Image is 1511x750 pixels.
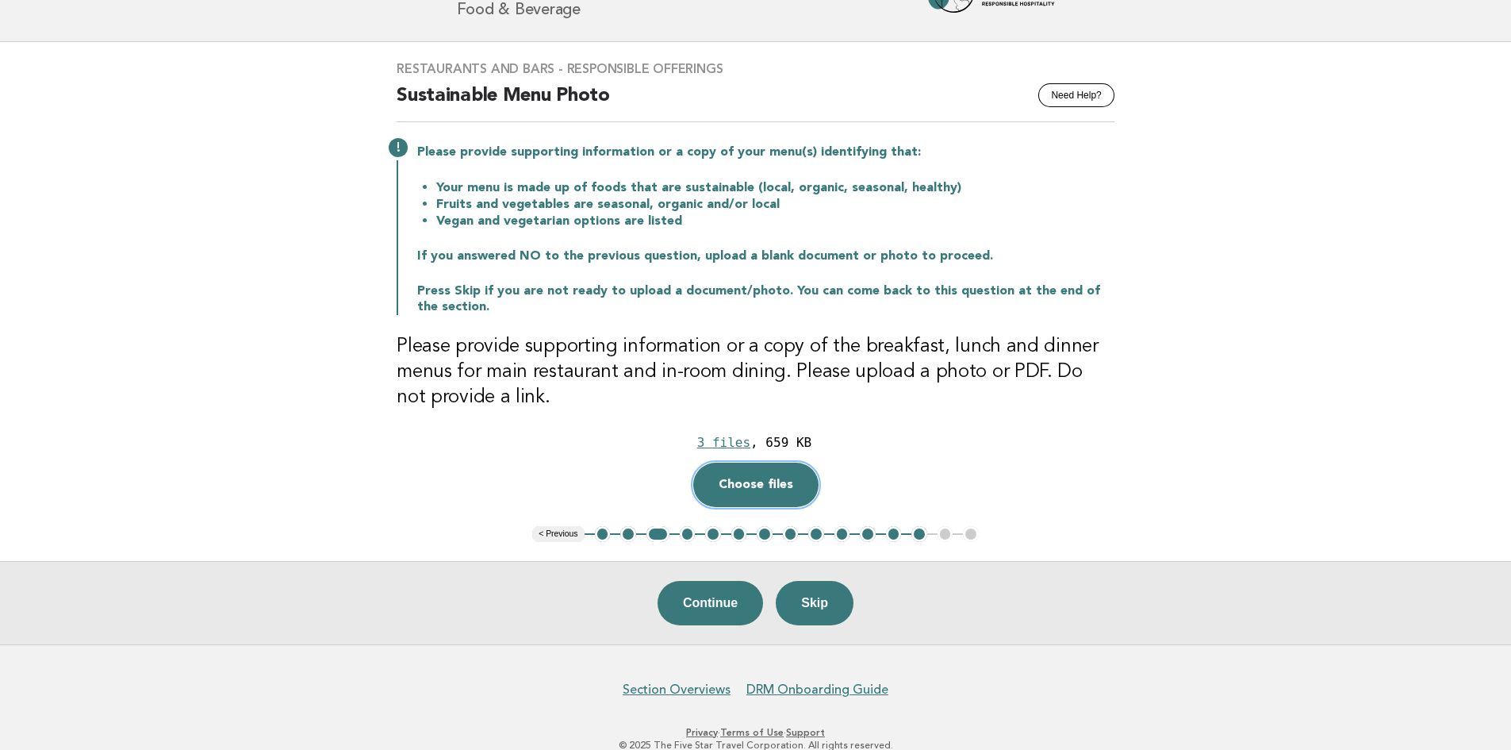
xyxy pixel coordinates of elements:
[620,526,636,542] button: 2
[783,526,799,542] button: 8
[720,727,784,738] a: Terms of Use
[886,526,902,542] button: 12
[1038,83,1114,107] button: Need Help?
[417,144,1114,160] p: Please provide supporting information or a copy of your menu(s) identifying that:
[397,83,1114,122] h2: Sustainable Menu Photo
[436,179,1114,196] li: Your menu is made up of foods that are sustainable (local, organic, seasonal, healthy)
[746,682,888,698] a: DRM Onboarding Guide
[705,526,721,542] button: 5
[693,463,819,507] button: Choose files
[786,727,825,738] a: Support
[397,61,1114,77] h3: Restaurants and Bars - Responsible Offerings
[532,526,584,542] button: < Previous
[697,435,750,450] div: 3 files
[731,526,747,542] button: 6
[436,196,1114,213] li: Fruits and vegetables are seasonal, organic and/or local
[860,526,876,542] button: 11
[436,213,1114,229] li: Vegan and vegetarian options are listed
[757,526,773,542] button: 7
[680,526,696,542] button: 4
[417,283,1114,315] p: Press Skip if you are not ready to upload a document/photo. You can come back to this question at...
[808,526,824,542] button: 9
[776,581,853,625] button: Skip
[397,334,1114,410] h3: Please provide supporting information or a copy of the breakfast, lunch and dinner menus for main...
[623,682,731,698] a: Section Overviews
[686,727,718,738] a: Privacy
[834,526,850,542] button: 10
[270,726,1241,739] p: · ·
[658,581,763,625] button: Continue
[911,526,927,542] button: 13
[417,248,1114,264] p: If you answered NO to the previous question, upload a blank document or photo to proceed.
[595,526,611,542] button: 1
[646,526,669,542] button: 3
[750,435,811,450] div: , 659 KB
